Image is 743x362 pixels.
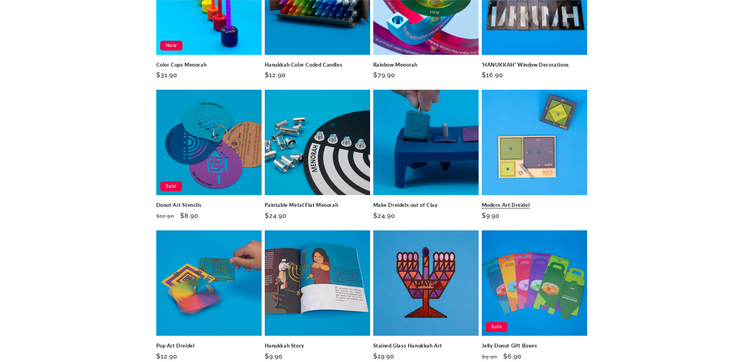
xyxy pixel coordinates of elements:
[156,62,262,68] a: Color Cups Menorah
[373,62,479,68] a: Rainbow Menorah
[482,342,587,349] a: Jelly Donut Gift Boxes
[265,202,370,208] a: Paintable Metal Flat Menorah
[156,342,262,349] a: Pop Art Dreidel
[265,342,370,349] a: Hanukkah Story
[482,62,587,68] a: 'HANUKKAH' Window Decorations
[482,202,587,208] a: Modern Art Dreidel
[373,342,479,349] a: Stained Glass Hanukkah Art
[373,202,479,208] a: Make Dreidels out of Clay
[156,202,262,208] a: Donut Art Stencils
[265,62,370,68] a: Hanukkah Color Coded Candles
